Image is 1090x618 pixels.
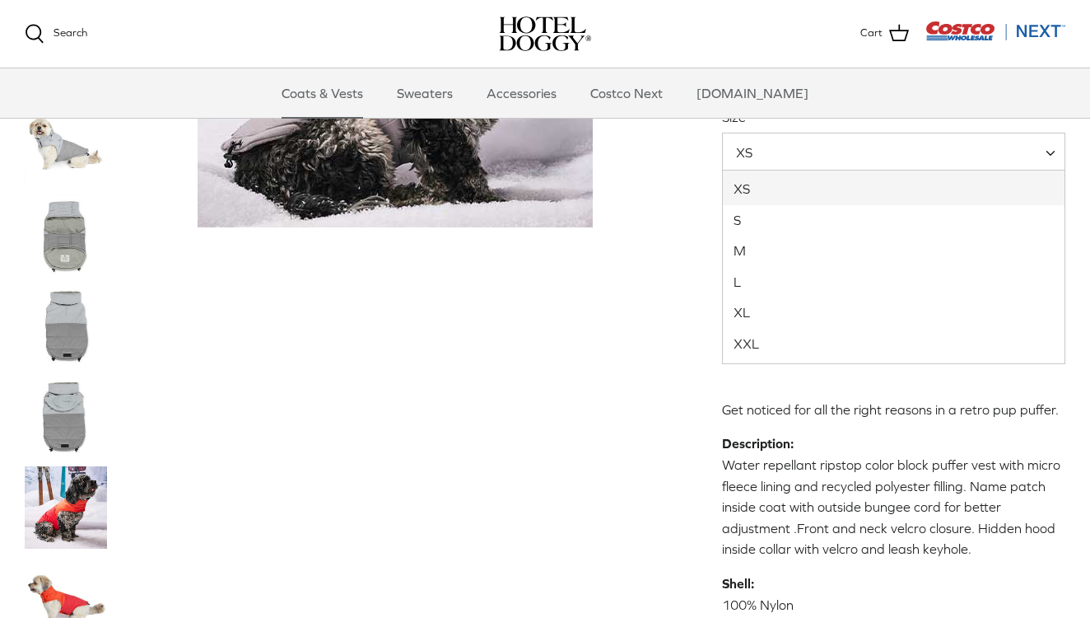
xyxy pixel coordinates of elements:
a: Sweaters [382,68,468,118]
li: XXL [723,329,1064,363]
a: Thumbnail Link [25,104,107,186]
img: hoteldoggycom [499,16,591,51]
a: Thumbnail Link [25,466,107,549]
a: Coats & Vests [267,68,378,118]
a: Search [25,24,87,44]
p: Water repellant ripstop color block puffer vest with micro fleece lining and recycled polyester f... [722,433,1065,560]
p: Get noticed for all the right reasons in a retro pup puffer. [722,400,1065,421]
li: M [723,236,1064,267]
p: 100% Nylon [722,574,1065,616]
img: Costco Next [925,21,1065,41]
strong: Shell: [722,576,754,591]
a: Cart [860,23,909,44]
li: L [723,267,1064,298]
a: Costco Next [575,68,678,118]
a: Accessories [472,68,571,118]
a: Visit Costco Next [925,31,1065,44]
a: Thumbnail Link [25,376,107,458]
span: XS [722,133,1065,172]
li: XL [723,297,1064,329]
a: hoteldoggy.com hoteldoggycom [499,16,591,51]
li: XS [723,171,1064,205]
span: Cart [860,25,883,42]
strong: Description: [722,436,794,451]
a: Thumbnail Link [25,194,107,277]
li: S [723,205,1064,236]
span: Search [54,26,87,39]
a: Thumbnail Link [25,285,107,368]
a: [DOMAIN_NAME] [682,68,823,118]
span: XS [723,143,785,162]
